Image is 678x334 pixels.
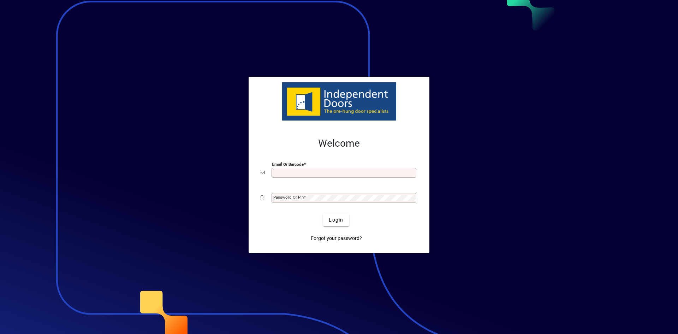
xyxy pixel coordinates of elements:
a: Forgot your password? [308,232,365,245]
mat-label: Password or Pin [273,195,304,200]
span: Login [329,216,343,224]
button: Login [323,213,349,226]
h2: Welcome [260,137,418,150]
mat-label: Email or Barcode [272,162,304,167]
span: Forgot your password? [311,235,362,242]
